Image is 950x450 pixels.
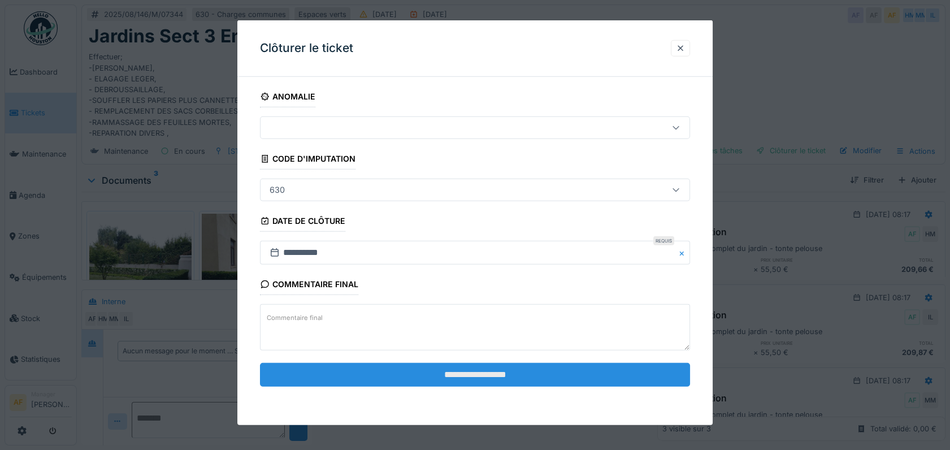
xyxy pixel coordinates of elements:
[260,213,345,232] div: Date de clôture
[260,276,358,295] div: Commentaire final
[653,236,674,245] div: Requis
[260,41,353,55] h3: Clôturer le ticket
[260,88,315,107] div: Anomalie
[265,184,289,196] div: 630
[678,241,690,265] button: Close
[260,150,355,170] div: Code d'imputation
[264,310,325,324] label: Commentaire final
